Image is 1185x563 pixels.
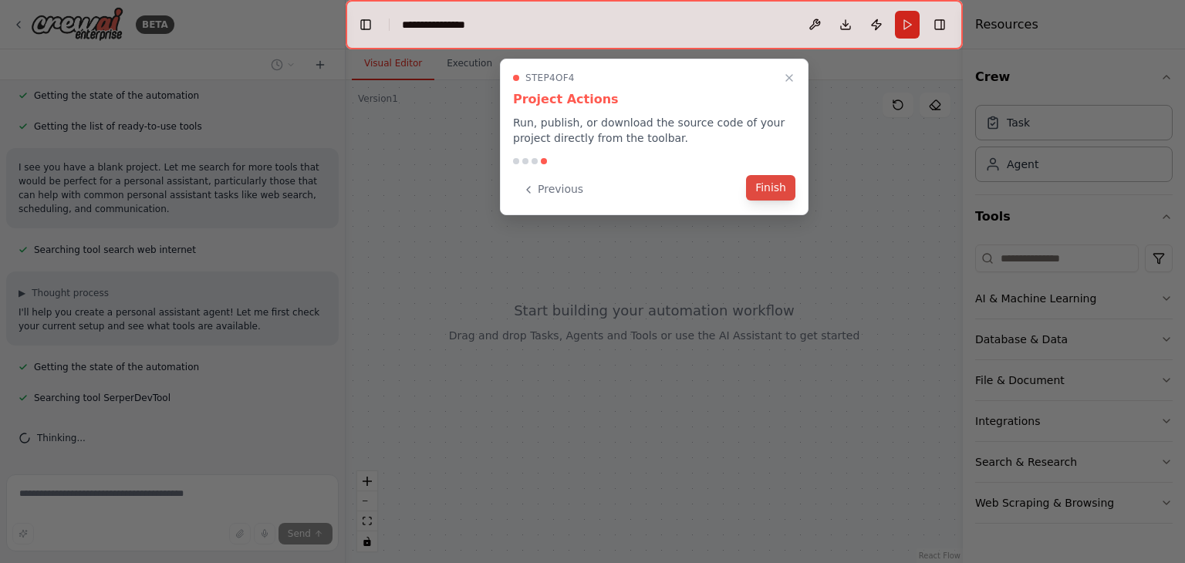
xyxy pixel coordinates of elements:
[525,72,575,84] span: Step 4 of 4
[746,175,795,201] button: Finish
[513,90,795,109] h3: Project Actions
[513,177,592,202] button: Previous
[355,14,376,35] button: Hide left sidebar
[780,69,798,87] button: Close walkthrough
[513,115,795,146] p: Run, publish, or download the source code of your project directly from the toolbar.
